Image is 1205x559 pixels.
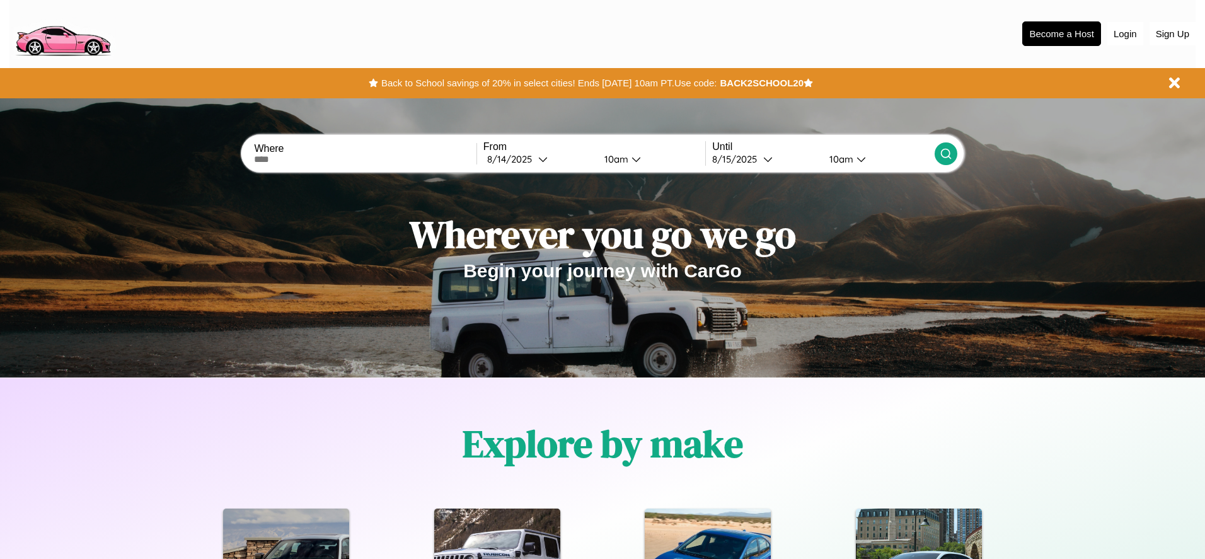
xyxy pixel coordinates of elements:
label: From [483,141,705,153]
h1: Explore by make [463,418,743,470]
button: 10am [819,153,934,166]
label: Until [712,141,934,153]
label: Where [254,143,476,154]
div: 8 / 14 / 2025 [487,153,538,165]
button: 10am [594,153,705,166]
div: 10am [598,153,631,165]
div: 8 / 15 / 2025 [712,153,763,165]
div: 10am [823,153,856,165]
button: Become a Host [1022,21,1101,46]
button: Sign Up [1150,22,1196,45]
img: logo [9,6,116,59]
button: Back to School savings of 20% in select cities! Ends [DATE] 10am PT.Use code: [378,74,720,92]
button: 8/14/2025 [483,153,594,166]
button: Login [1107,22,1143,45]
b: BACK2SCHOOL20 [720,78,804,88]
